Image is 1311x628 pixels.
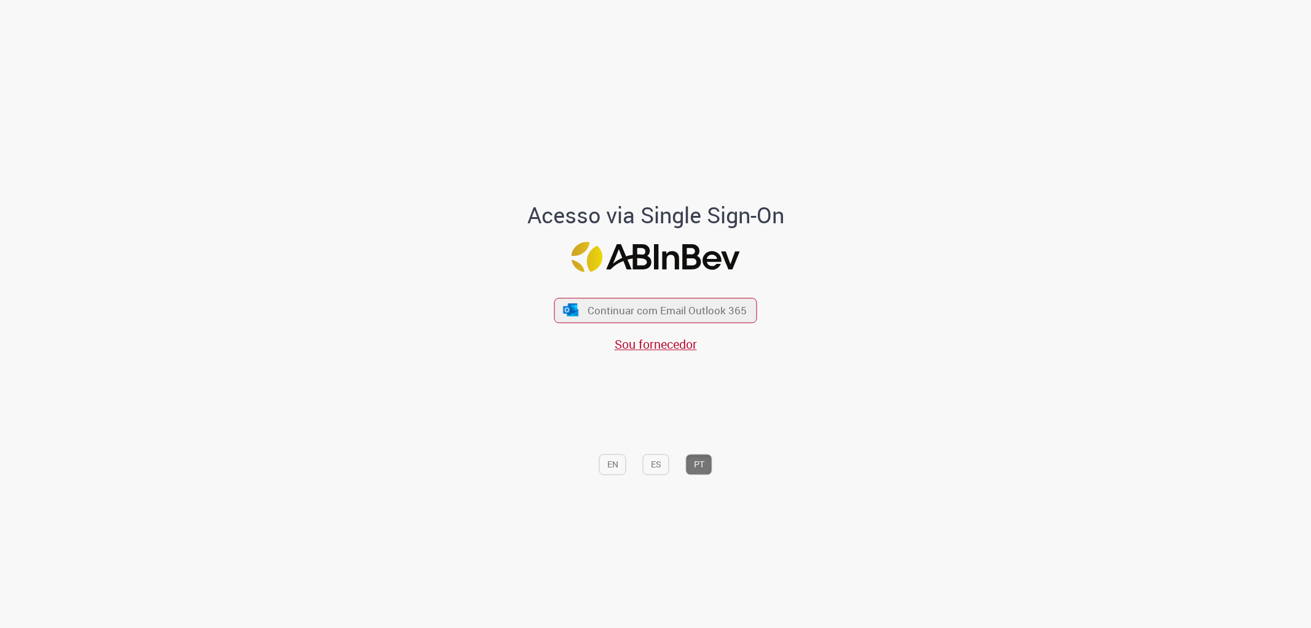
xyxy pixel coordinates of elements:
h1: Acesso via Single Sign-On [485,203,826,228]
button: ícone Azure/Microsoft 360 Continuar com Email Outlook 365 [554,298,757,323]
button: ES [643,454,669,475]
button: EN [599,454,626,475]
button: PT [686,454,712,475]
img: ícone Azure/Microsoft 360 [562,303,579,316]
span: Continuar com Email Outlook 365 [588,303,747,317]
a: Sou fornecedor [615,336,697,352]
img: Logo ABInBev [572,242,740,272]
